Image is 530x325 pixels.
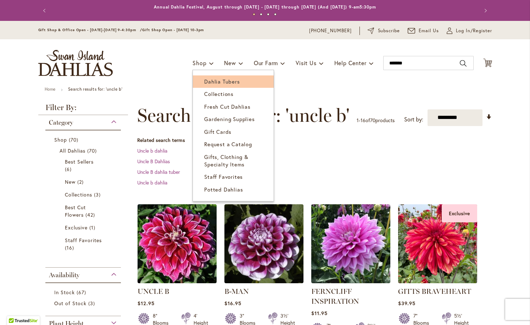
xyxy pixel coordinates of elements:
a: GITTS BRAVEHEART [398,287,471,296]
button: 4 of 4 [274,13,277,16]
span: Collections [204,90,234,97]
img: B-MAN [224,204,303,283]
a: Ferncliff Inspiration [311,278,390,285]
span: Staff Favorites [65,237,102,244]
a: Uncle b dahlia [137,147,167,154]
a: Best Cut Flowers [65,204,104,218]
span: Gift Shop & Office Open - [DATE]-[DATE] 9-4:30pm / [38,28,143,32]
a: Out of Stock 3 [54,300,114,307]
a: store logo [38,50,113,76]
a: B-MAN [224,278,303,285]
span: 16 [361,117,366,124]
a: Best Sellers [65,158,104,173]
strong: Search results for: 'uncle b' [68,86,122,92]
a: Shop [54,136,114,143]
iframe: Launch Accessibility Center [5,300,25,320]
a: Log In/Register [447,27,492,34]
a: [PHONE_NUMBER] [309,27,352,34]
span: All Dahlias [60,147,86,154]
span: Gift Shop Open - [DATE] 10-3pm [142,28,204,32]
a: Staff Favorites [65,236,104,251]
span: Our Farm [254,59,278,67]
span: Visit Us [296,59,316,67]
span: Search results for: 'uncle b' [137,105,350,126]
a: GITTS BRAVEHEART Exclusive [398,278,477,285]
a: Collections [65,191,104,198]
span: $16.95 [224,300,241,307]
button: 2 of 4 [260,13,262,16]
span: In Stock [54,289,75,296]
img: GITTS BRAVEHEART [398,204,477,283]
span: Availability [49,271,79,279]
img: Uncle B [138,204,217,283]
span: Dahlia Tubers [204,78,240,85]
span: 42 [85,211,97,218]
button: 3 of 4 [267,13,269,16]
span: Shop [54,136,67,143]
span: 3 [94,191,102,198]
span: $39.95 [398,300,415,307]
span: Best Sellers [65,158,94,165]
a: Subscribe [368,27,400,34]
span: Exclusive [65,224,88,231]
div: Exclusive [442,204,477,222]
span: New [65,178,76,185]
span: Shop [193,59,206,67]
span: 2 [77,178,85,186]
span: Email Us [419,27,439,34]
span: Out of Stock [54,300,87,307]
span: $11.95 [311,310,328,317]
span: Category [49,119,73,126]
span: 1 [357,117,359,124]
a: Uncle B Dahlias [137,158,170,165]
a: UNCLE B [138,287,169,296]
span: Request a Catalog [204,141,252,148]
a: New [65,178,104,186]
span: 70 [87,147,99,154]
a: Home [45,86,56,92]
span: Log In/Register [456,27,492,34]
span: Subscribe [378,27,400,34]
span: 70 [69,136,80,143]
strong: Filter By: [38,104,128,115]
span: Staff Favorites [204,173,243,180]
a: All Dahlias [60,147,109,154]
span: Gardening Supplies [204,115,255,122]
a: Uncle B dahlia tuber [137,169,180,175]
span: New [224,59,236,67]
a: Annual Dahlia Festival, August through [DATE] - [DATE] through [DATE] (And [DATE]) 9-am5:30pm [154,4,376,10]
span: 6 [65,165,73,173]
a: B-MAN [224,287,249,296]
a: Exclusive [65,224,104,231]
label: Sort by: [404,113,423,126]
span: Potted Dahlias [204,186,243,193]
span: 16 [65,244,76,251]
span: 70 [370,117,375,124]
span: Fresh Cut Dahlias [204,103,251,110]
a: Gift Cards [193,126,274,138]
a: FERNCLIFF INSPIRATION [311,287,359,306]
img: Ferncliff Inspiration [311,204,390,283]
span: 3 [88,300,97,307]
span: $12.95 [138,300,155,307]
p: - of products [357,115,395,126]
a: Email Us [408,27,439,34]
a: In Stock 67 [54,289,114,296]
span: 1 [89,224,97,231]
a: Uncle B [138,278,217,285]
span: Gifts, Clothing & Specialty Items [204,153,249,168]
button: Next [478,4,492,18]
dt: Related search terms [137,137,492,144]
span: Collections [65,191,93,198]
a: Uncle b dahlia [137,179,167,186]
span: 67 [77,289,88,296]
button: Previous [38,4,52,18]
span: Help Center [334,59,367,67]
button: 1 of 4 [253,13,255,16]
span: Best Cut Flowers [65,204,86,218]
